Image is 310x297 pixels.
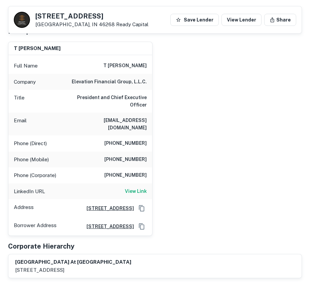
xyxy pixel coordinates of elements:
[125,187,147,195] h6: View Link
[14,156,49,164] p: Phone (Mobile)
[15,266,131,274] p: [STREET_ADDRESS]
[72,78,147,86] h6: elevation financial group, l.l.c.
[116,22,148,27] a: Ready Capital
[137,221,147,231] button: Copy Address
[14,139,47,147] p: Phone (Direct)
[104,156,147,164] h6: [PHONE_NUMBER]
[104,171,147,179] h6: [PHONE_NUMBER]
[14,117,27,131] p: Email
[8,241,74,251] h5: Corporate Hierarchy
[15,258,131,266] h6: [GEOGRAPHIC_DATA] at [GEOGRAPHIC_DATA]
[264,14,296,26] button: Share
[35,22,148,28] p: [GEOGRAPHIC_DATA], IN 46268
[137,203,147,213] button: Copy Address
[66,117,147,131] h6: [EMAIL_ADDRESS][DOMAIN_NAME]
[66,94,147,109] h6: President and Chief Executive Officer
[14,203,34,213] p: Address
[221,14,262,26] a: View Lender
[103,62,147,70] h6: t [PERSON_NAME]
[14,171,56,179] p: Phone (Corporate)
[14,221,57,231] p: Borrower Address
[14,45,61,52] h6: t [PERSON_NAME]
[35,13,148,19] h5: [STREET_ADDRESS]
[81,205,134,212] a: [STREET_ADDRESS]
[14,62,38,70] p: Full Name
[125,187,147,196] a: View Link
[170,14,219,26] button: Save Lender
[276,243,310,275] iframe: Chat Widget
[14,187,45,196] p: LinkedIn URL
[81,223,134,230] a: [STREET_ADDRESS]
[14,94,25,109] p: Title
[104,139,147,147] h6: [PHONE_NUMBER]
[14,78,36,86] p: Company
